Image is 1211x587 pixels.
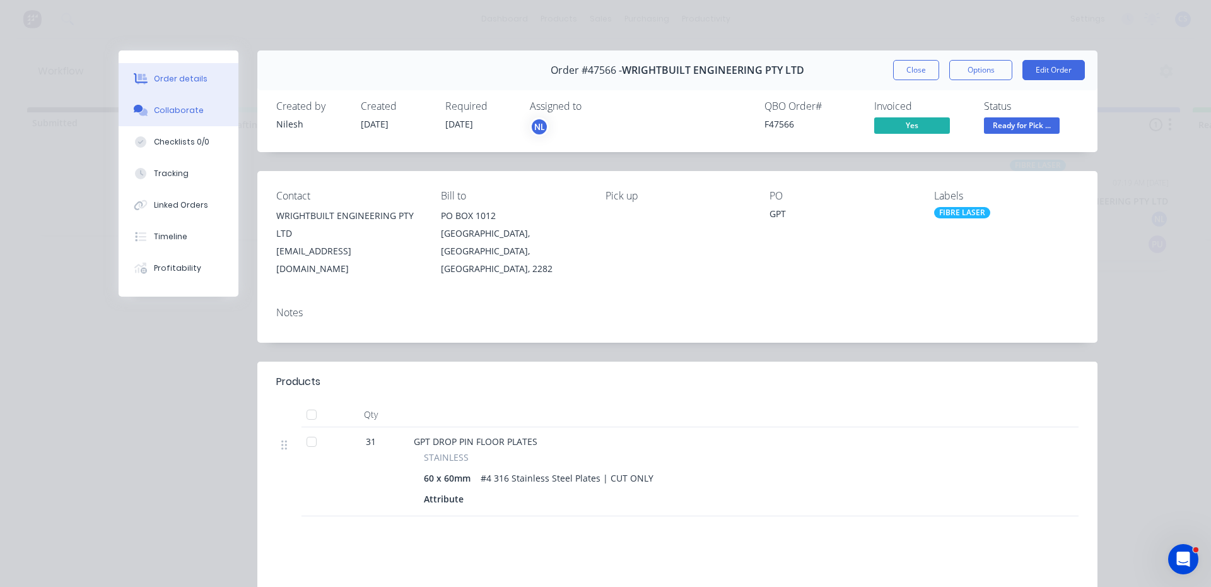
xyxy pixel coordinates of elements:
[154,168,189,179] div: Tracking
[934,190,1079,202] div: Labels
[530,117,549,136] button: NL
[276,207,421,242] div: WRIGHTBUILT ENGINEERING PTY LTD
[333,402,409,427] div: Qty
[984,117,1060,136] button: Ready for Pick ...
[119,252,238,284] button: Profitability
[119,158,238,189] button: Tracking
[476,469,658,487] div: #4 316 Stainless Steel Plates | CUT ONLY
[276,117,346,131] div: Nilesh
[874,117,950,133] span: Yes
[276,190,421,202] div: Contact
[276,207,421,278] div: WRIGHTBUILT ENGINEERING PTY LTD[EMAIL_ADDRESS][DOMAIN_NAME]
[424,469,476,487] div: 60 x 60mm
[276,374,320,389] div: Products
[414,436,537,448] span: GPT DROP PIN FLOOR PLATES
[119,95,238,126] button: Collaborate
[154,263,201,274] div: Profitability
[424,451,469,464] span: STAINLESS
[424,490,469,508] div: Attribute
[764,117,859,131] div: F47566
[154,199,208,211] div: Linked Orders
[361,118,389,130] span: [DATE]
[622,64,804,76] span: WRIGHTBUILT ENGINEERING PTY LTD
[276,307,1079,319] div: Notes
[441,207,585,225] div: PO BOX 1012
[154,73,208,85] div: Order details
[1168,544,1198,574] iframe: Intercom live chat
[366,435,376,448] span: 31
[874,100,969,112] div: Invoiced
[276,242,421,278] div: [EMAIL_ADDRESS][DOMAIN_NAME]
[984,117,1060,133] span: Ready for Pick ...
[551,64,622,76] span: Order #47566 -
[949,60,1012,80] button: Options
[893,60,939,80] button: Close
[154,105,204,116] div: Collaborate
[441,225,585,278] div: [GEOGRAPHIC_DATA], [GEOGRAPHIC_DATA], [GEOGRAPHIC_DATA], 2282
[769,190,914,202] div: PO
[445,118,473,130] span: [DATE]
[119,189,238,221] button: Linked Orders
[276,100,346,112] div: Created by
[445,100,515,112] div: Required
[154,136,209,148] div: Checklists 0/0
[154,231,187,242] div: Timeline
[934,207,990,218] div: FIBRE LASER
[769,207,914,225] div: GPT
[441,207,585,278] div: PO BOX 1012[GEOGRAPHIC_DATA], [GEOGRAPHIC_DATA], [GEOGRAPHIC_DATA], 2282
[119,221,238,252] button: Timeline
[984,100,1079,112] div: Status
[361,100,430,112] div: Created
[119,126,238,158] button: Checklists 0/0
[119,63,238,95] button: Order details
[764,100,859,112] div: QBO Order #
[605,190,750,202] div: Pick up
[530,100,656,112] div: Assigned to
[1022,60,1085,80] button: Edit Order
[441,190,585,202] div: Bill to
